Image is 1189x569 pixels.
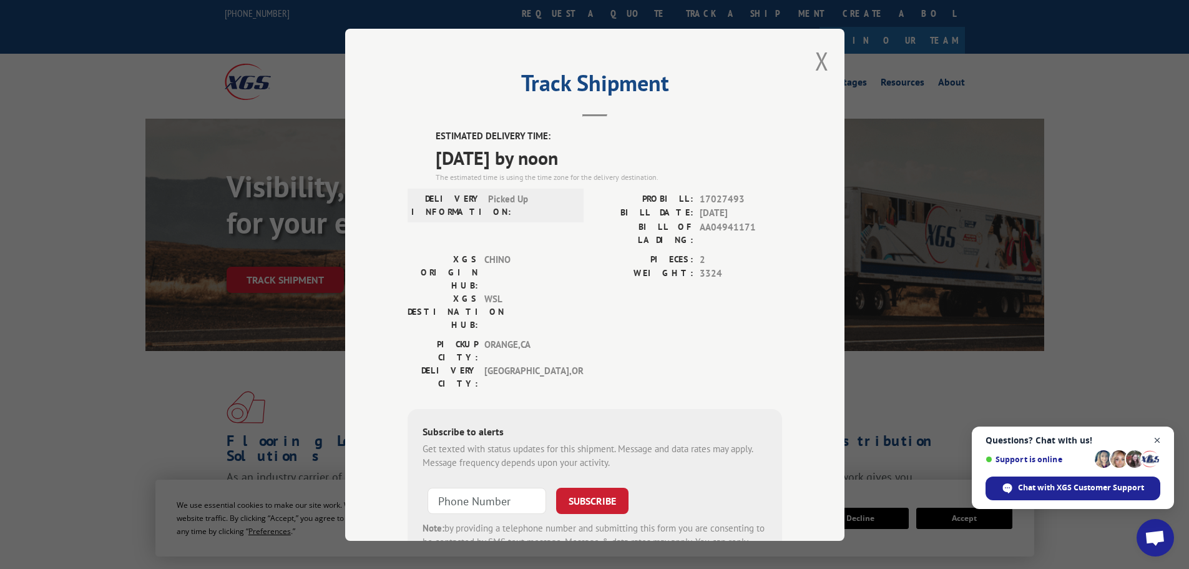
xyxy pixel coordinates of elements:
div: Open chat [1137,519,1174,557]
div: Chat with XGS Customer Support [986,477,1160,500]
span: AA04941171 [700,220,782,246]
span: [DATE] by noon [436,143,782,171]
button: SUBSCRIBE [556,487,629,513]
label: ESTIMATED DELIVERY TIME: [436,129,782,144]
span: 3324 [700,267,782,281]
strong: Note: [423,522,444,533]
span: Chat with XGS Customer Support [1018,482,1144,493]
span: [GEOGRAPHIC_DATA] , OR [484,364,569,390]
span: CHINO [484,252,569,292]
span: 2 [700,252,782,267]
label: BILL OF LADING: [595,220,693,246]
label: XGS DESTINATION HUB: [408,292,478,331]
button: Close modal [815,44,829,77]
label: PROBILL: [595,192,693,206]
div: by providing a telephone number and submitting this form you are consenting to be contacted by SM... [423,521,767,563]
span: Questions? Chat with us! [986,435,1160,445]
label: DELIVERY CITY: [408,364,478,390]
span: Picked Up [488,192,572,218]
label: BILL DATE: [595,206,693,220]
label: PICKUP CITY: [408,337,478,364]
span: Support is online [986,455,1090,464]
span: [DATE] [700,206,782,220]
div: The estimated time is using the time zone for the delivery destination. [436,171,782,182]
span: 17027493 [700,192,782,206]
label: WEIGHT: [595,267,693,281]
div: Subscribe to alerts [423,423,767,442]
span: ORANGE , CA [484,337,569,364]
h2: Track Shipment [408,74,782,98]
label: DELIVERY INFORMATION: [411,192,482,218]
span: WSL [484,292,569,331]
label: PIECES: [595,252,693,267]
div: Get texted with status updates for this shipment. Message and data rates may apply. Message frequ... [423,442,767,470]
span: Close chat [1150,433,1165,448]
input: Phone Number [428,487,546,513]
label: XGS ORIGIN HUB: [408,252,478,292]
